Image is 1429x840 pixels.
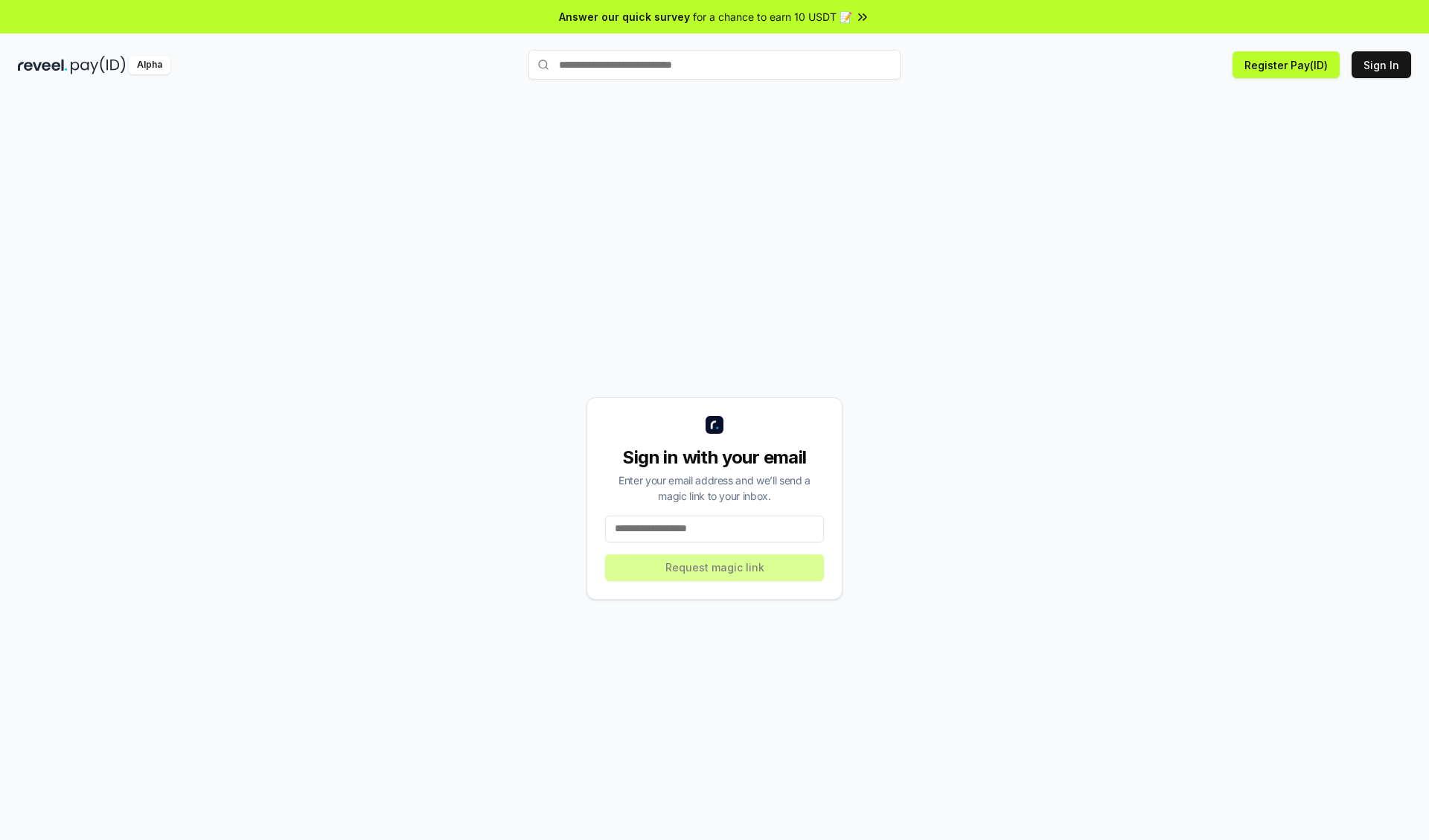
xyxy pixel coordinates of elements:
span: Answer our quick survey [559,9,690,25]
img: reveel_dark [18,56,68,74]
span: for a chance to earn 10 USDT 📝 [693,9,852,25]
div: Enter your email address and we’ll send a magic link to your inbox. [605,472,824,504]
div: Alpha [129,56,170,74]
img: logo_small [706,416,723,434]
div: Sign in with your email [605,446,824,469]
button: Register Pay(ID) [1233,51,1340,78]
img: pay_id [71,56,126,74]
button: Sign In [1352,51,1411,78]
